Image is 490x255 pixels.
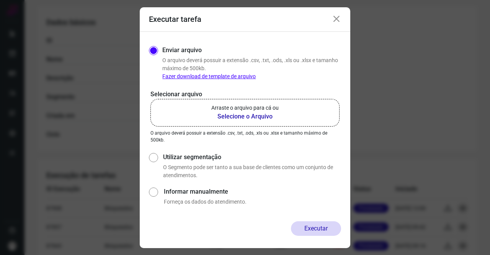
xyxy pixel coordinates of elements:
[162,46,202,55] label: Enviar arquivo
[150,130,340,143] p: O arquivo deverá possuir a extensão .csv, .txt, .ods, .xls ou .xlsx e tamanho máximo de 500kb.
[162,73,256,79] a: Fazer download de template de arquivo
[149,15,201,24] h3: Executar tarefa
[211,104,279,112] p: Arraste o arquivo para cá ou
[291,221,341,236] button: Executar
[164,198,341,206] p: Forneça os dados do atendimento.
[163,153,341,162] label: Utilizar segmentação
[164,187,341,196] label: Informar manualmente
[163,163,341,179] p: O Segmento pode ser tanto a sua base de clientes como um conjunto de atendimentos.
[211,112,279,121] b: Selecione o Arquivo
[150,90,340,99] p: Selecionar arquivo
[162,56,341,81] p: O arquivo deverá possuir a extensão .csv, .txt, .ods, .xls ou .xlsx e tamanho máximo de 500kb.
